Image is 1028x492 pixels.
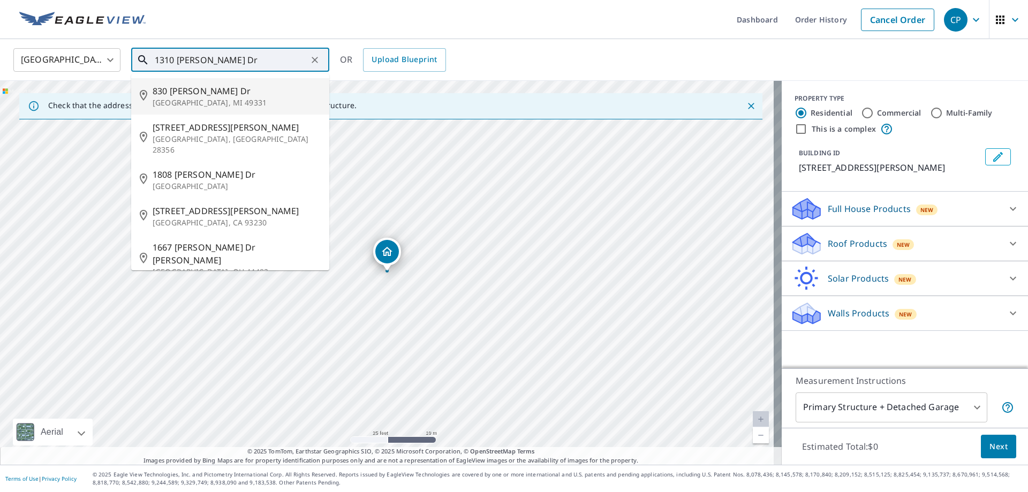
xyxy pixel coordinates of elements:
[363,48,445,72] a: Upload Blueprint
[946,108,993,118] label: Multi-Family
[796,392,987,422] div: Primary Structure + Detached Garage
[897,240,910,249] span: New
[155,45,307,75] input: Search by address or latitude-longitude
[753,427,769,443] a: Current Level 20, Zoom Out
[307,52,322,67] button: Clear
[153,241,321,267] span: 1667 [PERSON_NAME] Dr [PERSON_NAME]
[42,475,77,482] a: Privacy Policy
[828,307,889,320] p: Walls Products
[340,48,446,72] div: OR
[799,161,981,174] p: [STREET_ADDRESS][PERSON_NAME]
[877,108,921,118] label: Commercial
[790,196,1019,222] div: Full House ProductsNew
[470,447,515,455] a: OpenStreetMap
[920,206,934,214] span: New
[153,121,321,134] span: [STREET_ADDRESS][PERSON_NAME]
[373,238,401,271] div: Dropped pin, building 1, Residential property, 500 E Ogden Ave Ste 204 Good
[790,300,1019,326] div: Walls ProductsNew
[153,205,321,217] span: [STREET_ADDRESS][PERSON_NAME]
[19,12,146,28] img: EV Logo
[48,101,357,110] p: Check that the address is accurate, then drag the marker over the correct structure.
[37,419,66,445] div: Aerial
[153,267,321,277] p: [GEOGRAPHIC_DATA], OH 44483
[1001,401,1014,414] span: Your report will include the primary structure and a detached garage if one exists.
[153,97,321,108] p: [GEOGRAPHIC_DATA], MI 49331
[828,237,887,250] p: Roof Products
[13,45,120,75] div: [GEOGRAPHIC_DATA]
[5,475,39,482] a: Terms of Use
[93,471,1023,487] p: © 2025 Eagle View Technologies, Inc. and Pictometry International Corp. All Rights Reserved. Repo...
[744,99,758,113] button: Close
[793,435,887,458] p: Estimated Total: $0
[790,266,1019,291] div: Solar ProductsNew
[861,9,934,31] a: Cancel Order
[944,8,967,32] div: CP
[796,374,1014,387] p: Measurement Instructions
[247,447,535,456] span: © 2025 TomTom, Earthstar Geographics SIO, © 2025 Microsoft Corporation, ©
[5,475,77,482] p: |
[153,134,321,155] p: [GEOGRAPHIC_DATA], [GEOGRAPHIC_DATA] 28356
[153,181,321,192] p: [GEOGRAPHIC_DATA]
[517,447,535,455] a: Terms
[372,53,437,66] span: Upload Blueprint
[828,202,911,215] p: Full House Products
[795,94,1015,103] div: PROPERTY TYPE
[799,148,840,157] p: BUILDING ID
[985,148,1011,165] button: Edit building 1
[790,231,1019,256] div: Roof ProductsNew
[13,419,93,445] div: Aerial
[989,440,1008,453] span: Next
[898,275,912,284] span: New
[153,168,321,181] span: 1808 [PERSON_NAME] Dr
[981,435,1016,459] button: Next
[753,411,769,427] a: Current Level 20, Zoom In Disabled
[828,272,889,285] p: Solar Products
[899,310,912,319] span: New
[153,217,321,228] p: [GEOGRAPHIC_DATA], CA 93230
[812,124,876,134] label: This is a complex
[811,108,852,118] label: Residential
[153,85,321,97] span: 830 [PERSON_NAME] Dr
